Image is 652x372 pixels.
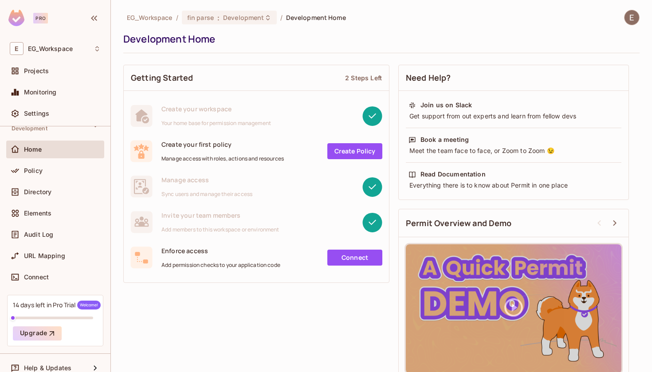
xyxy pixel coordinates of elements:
div: Everything there is to know about Permit in one place [408,181,619,190]
span: fin parse [187,13,214,22]
div: Get support from out experts and learn from fellow devs [408,112,619,121]
span: : [217,14,220,21]
span: Settings [24,110,49,117]
div: Read Documentation [420,170,486,179]
li: / [176,13,178,22]
span: Add members to this workspace or environment [161,226,279,233]
img: Eckhard Goedeke [625,10,639,25]
span: Add permission checks to your application code [161,262,280,269]
span: Permit Overview and Demo [406,218,512,229]
div: Pro [33,13,48,23]
span: Need Help? [406,72,451,83]
span: Create your first policy [161,140,284,149]
span: Elements [24,210,51,217]
span: Directory [24,188,51,196]
span: URL Mapping [24,252,65,259]
span: Home [24,146,42,153]
span: Development [223,13,264,22]
div: 14 days left in Pro Trial [13,301,101,309]
span: Manage access [161,176,252,184]
span: Enforce access [161,247,280,255]
img: SReyMgAAAABJRU5ErkJggg== [8,10,24,26]
div: Development Home [123,32,635,46]
div: 2 Steps Left [345,74,382,82]
span: Manage access with roles, actions and resources [161,155,284,162]
div: Book a meeting [420,135,469,144]
span: Welcome! [77,301,101,309]
span: Workspace: EG_Workspace [28,45,73,52]
div: Join us on Slack [420,101,472,110]
span: Create your workspace [161,105,271,113]
span: Audit Log [24,231,53,238]
button: Upgrade [13,326,62,341]
span: Development Home [286,13,346,22]
span: the active workspace [127,13,173,22]
span: Development [12,125,47,132]
li: / [280,13,283,22]
span: Getting Started [131,72,193,83]
span: E [10,42,24,55]
span: Sync users and manage their access [161,191,252,198]
span: Your home base for permission management [161,120,271,127]
span: Policy [24,167,43,174]
div: Meet the team face to face, or Zoom to Zoom 😉 [408,146,619,155]
a: Create Policy [327,143,382,159]
span: Monitoring [24,89,57,96]
span: Connect [24,274,49,281]
span: Help & Updates [24,364,71,372]
a: Connect [327,250,382,266]
span: Projects [24,67,49,74]
span: Invite your team members [161,211,279,219]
